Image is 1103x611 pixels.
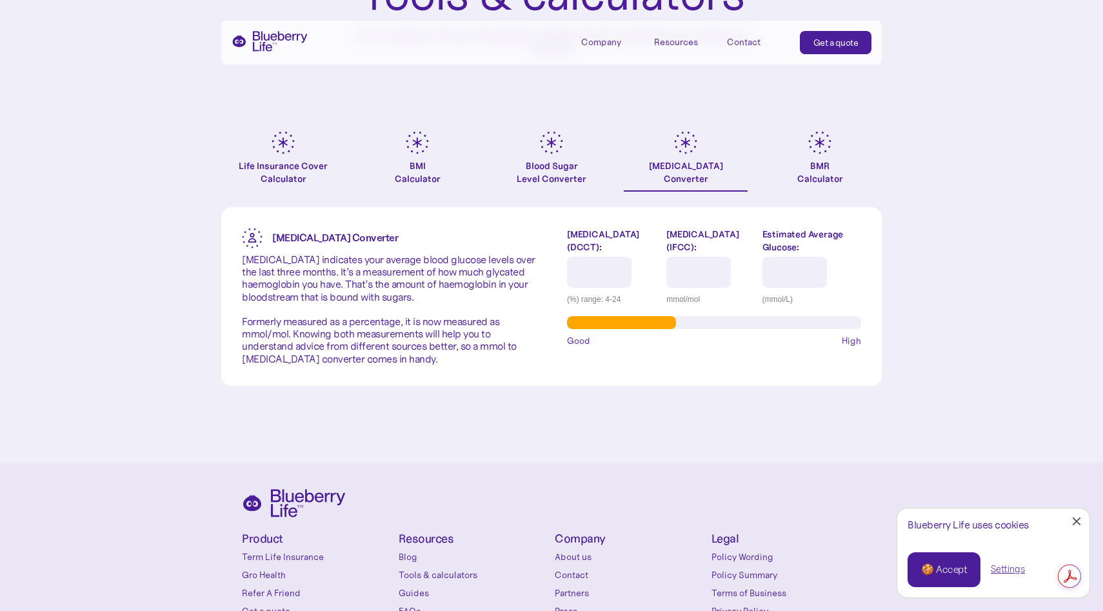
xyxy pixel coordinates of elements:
[555,568,705,581] a: Contact
[395,159,441,185] div: BMI Calculator
[221,131,345,192] a: Life Insurance Cover Calculator
[555,586,705,599] a: Partners
[1064,508,1089,534] a: Close Cookie Popup
[727,31,785,52] a: Contact
[272,231,398,244] strong: [MEDICAL_DATA] Converter
[581,31,639,52] div: Company
[666,228,752,254] label: [MEDICAL_DATA] (IFCC):
[758,131,882,192] a: BMRCalculator
[490,131,613,192] a: Blood SugarLevel Converter
[567,293,657,306] div: (%) range: 4-24
[800,31,872,54] a: Get a quote
[711,533,862,545] h4: Legal
[649,159,723,185] div: [MEDICAL_DATA] Converter
[813,36,859,49] div: Get a quote
[567,334,590,347] span: Good
[711,586,862,599] a: Terms of Business
[242,568,392,581] a: Gro Health
[555,533,705,545] h4: Company
[581,37,621,48] div: Company
[232,31,308,52] a: home
[242,550,392,563] a: Term Life Insurance
[399,586,549,599] a: Guides
[355,131,479,192] a: BMICalculator
[762,228,861,254] label: Estimated Average Glucose:
[399,568,549,581] a: Tools & calculators
[242,254,536,365] p: [MEDICAL_DATA] indicates your average blood glucose levels over the last three months. It’s a mea...
[908,552,980,587] a: 🍪 Accept
[921,563,967,577] div: 🍪 Accept
[517,159,586,185] div: Blood Sugar Level Converter
[242,586,392,599] a: Refer A Friend
[624,131,748,192] a: [MEDICAL_DATA]Converter
[1077,521,1077,522] div: Close Cookie Popup
[221,159,345,185] div: Life Insurance Cover Calculator
[567,228,657,254] label: [MEDICAL_DATA] (DCCT):
[991,563,1025,576] a: Settings
[762,293,861,306] div: (mmol/L)
[797,159,843,185] div: BMR Calculator
[399,550,549,563] a: Blog
[908,519,1079,531] div: Blueberry Life uses cookies
[842,334,861,347] span: High
[654,31,712,52] div: Resources
[654,37,698,48] div: Resources
[666,293,752,306] div: mmol/mol
[242,533,392,545] h4: Product
[711,568,862,581] a: Policy Summary
[727,37,760,48] div: Contact
[711,550,862,563] a: Policy Wording
[555,550,705,563] a: About us
[399,533,549,545] h4: Resources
